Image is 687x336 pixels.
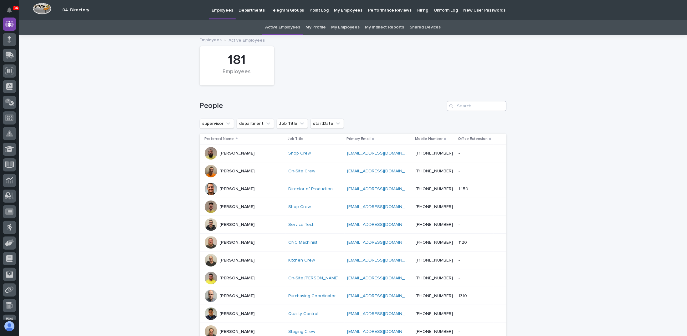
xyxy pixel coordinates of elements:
[347,312,418,316] a: [EMAIL_ADDRESS][DOMAIN_NAME]
[365,20,404,35] a: My Indirect Reports
[200,198,506,216] tr: [PERSON_NAME]Shop Crew [EMAIL_ADDRESS][DOMAIN_NAME] [PHONE_NUMBER]--
[220,276,255,281] p: [PERSON_NAME]
[200,287,506,305] tr: [PERSON_NAME]Purchasing Coordinator [EMAIL_ADDRESS][DOMAIN_NAME] [PHONE_NUMBER]13101310
[416,151,453,155] a: [PHONE_NUMBER]
[347,294,418,298] a: [EMAIL_ADDRESS][DOMAIN_NAME]
[288,222,315,227] a: Service Tech
[416,240,453,245] a: [PHONE_NUMBER]
[200,216,506,234] tr: [PERSON_NAME]Service Tech [EMAIL_ADDRESS][DOMAIN_NAME] [PHONE_NUMBER]--
[200,234,506,252] tr: [PERSON_NAME]CNC Machinist [EMAIL_ADDRESS][DOMAIN_NAME] [PHONE_NUMBER]11201120
[288,276,339,281] a: On-Site [PERSON_NAME]
[347,329,418,334] a: [EMAIL_ADDRESS][DOMAIN_NAME]
[459,150,461,156] p: -
[200,180,506,198] tr: [PERSON_NAME]Director of Production [EMAIL_ADDRESS][DOMAIN_NAME] [PHONE_NUMBER]14501450
[416,187,453,191] a: [PHONE_NUMBER]
[288,240,317,245] a: CNC Machinist
[416,312,453,316] a: [PHONE_NUMBER]
[306,20,326,35] a: My Profile
[459,239,468,245] p: 1120
[220,258,255,263] p: [PERSON_NAME]
[200,162,506,180] tr: [PERSON_NAME]On-Site Crew [EMAIL_ADDRESS][DOMAIN_NAME] [PHONE_NUMBER]--
[459,203,461,210] p: -
[220,169,255,174] p: [PERSON_NAME]
[415,135,443,142] p: Mobile Number
[459,292,468,299] p: 1310
[416,329,453,334] a: [PHONE_NUMBER]
[410,20,441,35] a: Shared Devices
[459,310,461,317] p: -
[347,222,418,227] a: [EMAIL_ADDRESS][DOMAIN_NAME]
[459,167,461,174] p: -
[210,52,264,68] div: 181
[288,329,315,334] a: Staging Crew
[3,4,16,17] button: Notifications
[8,8,16,18] div: Notifications34
[347,240,418,245] a: [EMAIL_ADDRESS][DOMAIN_NAME]
[346,135,371,142] p: Primary Email
[459,274,461,281] p: -
[416,222,453,227] a: [PHONE_NUMBER]
[229,36,265,43] p: Active Employees
[347,169,418,173] a: [EMAIL_ADDRESS][DOMAIN_NAME]
[347,205,418,209] a: [EMAIL_ADDRESS][DOMAIN_NAME]
[288,293,336,299] a: Purchasing Coordinator
[416,205,453,209] a: [PHONE_NUMBER]
[220,240,255,245] p: [PERSON_NAME]
[200,145,506,162] tr: [PERSON_NAME]Shop Crew [EMAIL_ADDRESS][DOMAIN_NAME] [PHONE_NUMBER]--
[347,187,418,191] a: [EMAIL_ADDRESS][DOMAIN_NAME]
[200,36,222,43] a: Employees
[459,185,469,192] p: 1450
[310,119,344,129] button: startDate
[220,293,255,299] p: [PERSON_NAME]
[200,252,506,269] tr: [PERSON_NAME]Kitchen Crew [EMAIL_ADDRESS][DOMAIN_NAME] [PHONE_NUMBER]--
[288,135,304,142] p: Job Title
[288,169,315,174] a: On-Site Crew
[416,258,453,262] a: [PHONE_NUMBER]
[200,101,444,110] h1: People
[205,135,234,142] p: Preferred Name
[288,311,318,317] a: Quality Control
[3,320,16,333] button: users-avatar
[416,294,453,298] a: [PHONE_NUMBER]
[288,258,315,263] a: Kitchen Crew
[220,151,255,156] p: [PERSON_NAME]
[459,328,461,334] p: -
[288,186,333,192] a: Director of Production
[416,276,453,280] a: [PHONE_NUMBER]
[347,258,418,262] a: [EMAIL_ADDRESS][DOMAIN_NAME]
[347,151,418,155] a: [EMAIL_ADDRESS][DOMAIN_NAME]
[220,222,255,227] p: [PERSON_NAME]
[33,3,51,14] img: Workspace Logo
[14,6,18,10] p: 34
[459,221,461,227] p: -
[200,305,506,323] tr: [PERSON_NAME]Quality Control [EMAIL_ADDRESS][DOMAIN_NAME] [PHONE_NUMBER]--
[447,101,506,111] input: Search
[288,151,311,156] a: Shop Crew
[458,135,488,142] p: Office Extension
[331,20,359,35] a: My Employees
[237,119,274,129] button: department
[220,186,255,192] p: [PERSON_NAME]
[220,311,255,317] p: [PERSON_NAME]
[62,8,89,13] h2: 04. Directory
[200,119,234,129] button: supervisor
[347,276,418,280] a: [EMAIL_ADDRESS][DOMAIN_NAME]
[277,119,308,129] button: Job Title
[200,269,506,287] tr: [PERSON_NAME]On-Site [PERSON_NAME] [EMAIL_ADDRESS][DOMAIN_NAME] [PHONE_NUMBER]--
[416,169,453,173] a: [PHONE_NUMBER]
[220,329,255,334] p: [PERSON_NAME]
[288,204,311,210] a: Shop Crew
[210,69,264,82] div: Employees
[265,20,300,35] a: Active Employees
[459,257,461,263] p: -
[220,204,255,210] p: [PERSON_NAME]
